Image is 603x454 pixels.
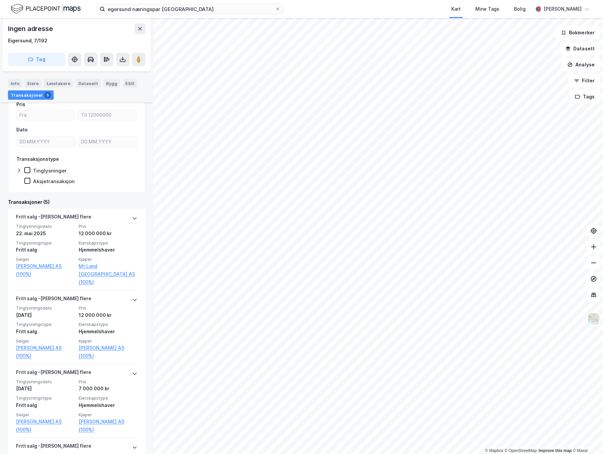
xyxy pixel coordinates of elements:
[16,401,75,409] div: Fritt salg
[79,257,137,262] span: Kjøper
[16,379,75,385] span: Tinglysningsdato
[568,74,600,87] button: Filter
[79,418,137,434] a: [PERSON_NAME] AS (100%)
[11,3,81,15] img: logo.f888ab2527a4732fd821a326f86c7f29.svg
[16,322,75,327] span: Tinglysningstype
[16,368,91,379] div: Fritt salg - [PERSON_NAME] flere
[78,137,137,147] input: DD.MM.YYYY
[8,23,54,34] div: Ingen adresse
[79,223,137,229] span: Pris
[17,137,75,147] input: DD.MM.YYYY
[79,344,137,360] a: [PERSON_NAME] AS (100%)
[16,395,75,401] span: Tinglysningstype
[79,240,137,246] span: Eierskapstype
[79,230,137,238] div: 12 000 000 kr
[16,442,91,453] div: Fritt salg - [PERSON_NAME] flere
[16,246,75,254] div: Fritt salg
[79,379,137,385] span: Pris
[16,344,75,360] a: [PERSON_NAME] AS (100%)
[105,4,275,14] input: Søk på adresse, matrikkel, gårdeiere, leietakere eller personer
[16,257,75,262] span: Selger
[17,110,75,120] input: Fra
[16,230,75,238] div: 22. mai 2025
[562,58,600,71] button: Analyse
[79,262,137,286] a: Mt Land [GEOGRAPHIC_DATA] AS (100%)
[8,37,47,45] div: Eigersund, 7/192
[8,79,22,88] div: Info
[79,305,137,311] span: Pris
[79,328,137,336] div: Hjemmelshaver
[103,79,120,88] div: Bygg
[79,246,137,254] div: Hjemmelshaver
[505,448,537,453] a: OpenStreetMap
[544,5,582,13] div: [PERSON_NAME]
[485,448,503,453] a: Mapbox
[33,167,67,174] div: Tinglysninger
[16,155,59,163] div: Transaksjonstype
[79,322,137,327] span: Eierskapstype
[16,213,91,223] div: Fritt salg - [PERSON_NAME] flere
[33,178,75,184] div: Aksjetransaksjon
[79,338,137,344] span: Kjøper
[16,338,75,344] span: Selger
[79,395,137,401] span: Eierskapstype
[587,313,600,325] img: Z
[8,198,145,206] div: Transaksjoner (5)
[16,311,75,319] div: [DATE]
[79,311,137,319] div: 12 000 000 kr
[570,422,603,454] div: Kontrollprogram for chat
[16,262,75,278] a: [PERSON_NAME] AS (100%)
[44,92,51,98] div: 5
[514,5,526,13] div: Bolig
[16,240,75,246] span: Tinglysningstype
[8,90,54,100] div: Transaksjoner
[25,79,41,88] div: Eiere
[78,110,137,120] input: Til 12000000
[44,79,73,88] div: Leietakere
[570,422,603,454] iframe: Chat Widget
[16,418,75,434] a: [PERSON_NAME] AS (100%)
[16,100,25,108] div: Pris
[560,42,600,55] button: Datasett
[79,385,137,393] div: 7 000 000 kr
[16,328,75,336] div: Fritt salg
[16,305,75,311] span: Tinglysningsdato
[8,53,65,66] button: Tag
[79,412,137,418] span: Kjøper
[451,5,461,13] div: Kart
[16,385,75,393] div: [DATE]
[16,412,75,418] span: Selger
[569,90,600,103] button: Tags
[475,5,499,13] div: Mine Tags
[539,448,572,453] a: Improve this map
[555,26,600,39] button: Bokmerker
[16,223,75,229] span: Tinglysningsdato
[76,79,101,88] div: Datasett
[123,79,137,88] div: ESG
[16,126,28,134] div: Dato
[79,401,137,409] div: Hjemmelshaver
[16,295,91,305] div: Fritt salg - [PERSON_NAME] flere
